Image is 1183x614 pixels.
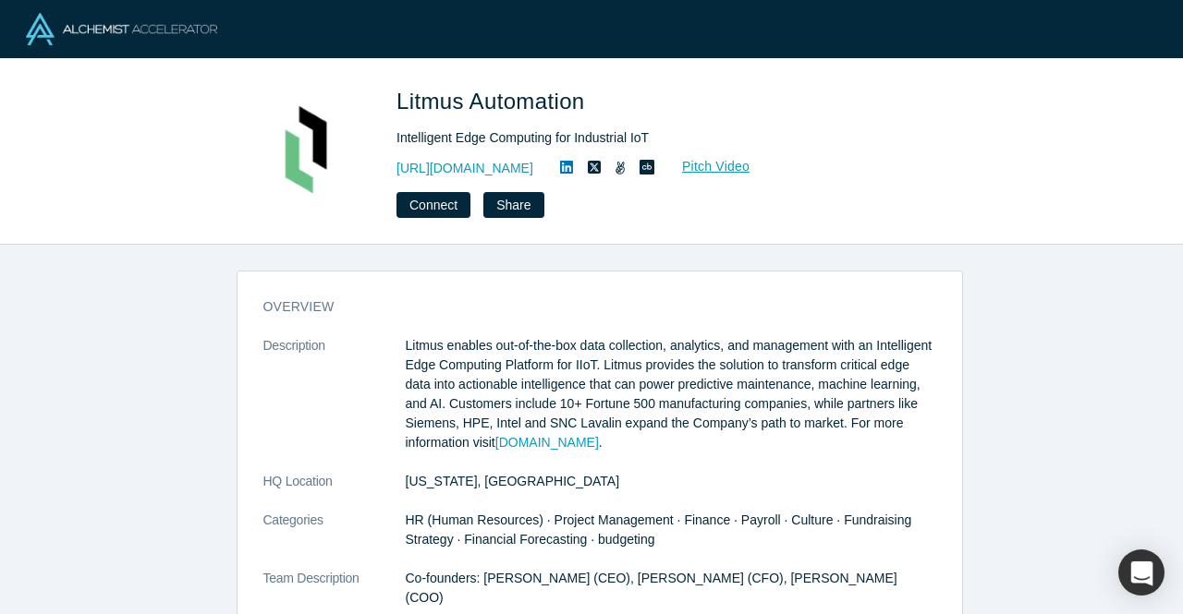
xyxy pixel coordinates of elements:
img: Alchemist Logo [26,13,217,45]
img: Litmus Automation's Logo [241,85,371,214]
span: HR (Human Resources) · Project Management · Finance · Payroll · Culture · Fundraising Strategy · ... [406,512,912,547]
dt: Description [263,336,406,472]
dd: [US_STATE], [GEOGRAPHIC_DATA] [406,472,936,491]
a: Pitch Video [662,156,750,177]
p: Litmus enables out-of-the-box data collection, analytics, and management with an Intelligent Edge... [406,336,936,452]
h3: overview [263,297,910,317]
p: Co-founders: [PERSON_NAME] (CEO), [PERSON_NAME] (CFO), [PERSON_NAME] (COO) [406,569,936,608]
a: [URL][DOMAIN_NAME] [396,159,533,178]
div: Intelligent Edge Computing for Industrial IoT [396,128,914,148]
dt: Categories [263,511,406,569]
span: Litmus Automation [396,89,591,114]
a: [DOMAIN_NAME] [495,435,599,450]
button: Connect [396,192,470,218]
dt: HQ Location [263,472,406,511]
button: Share [483,192,543,218]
